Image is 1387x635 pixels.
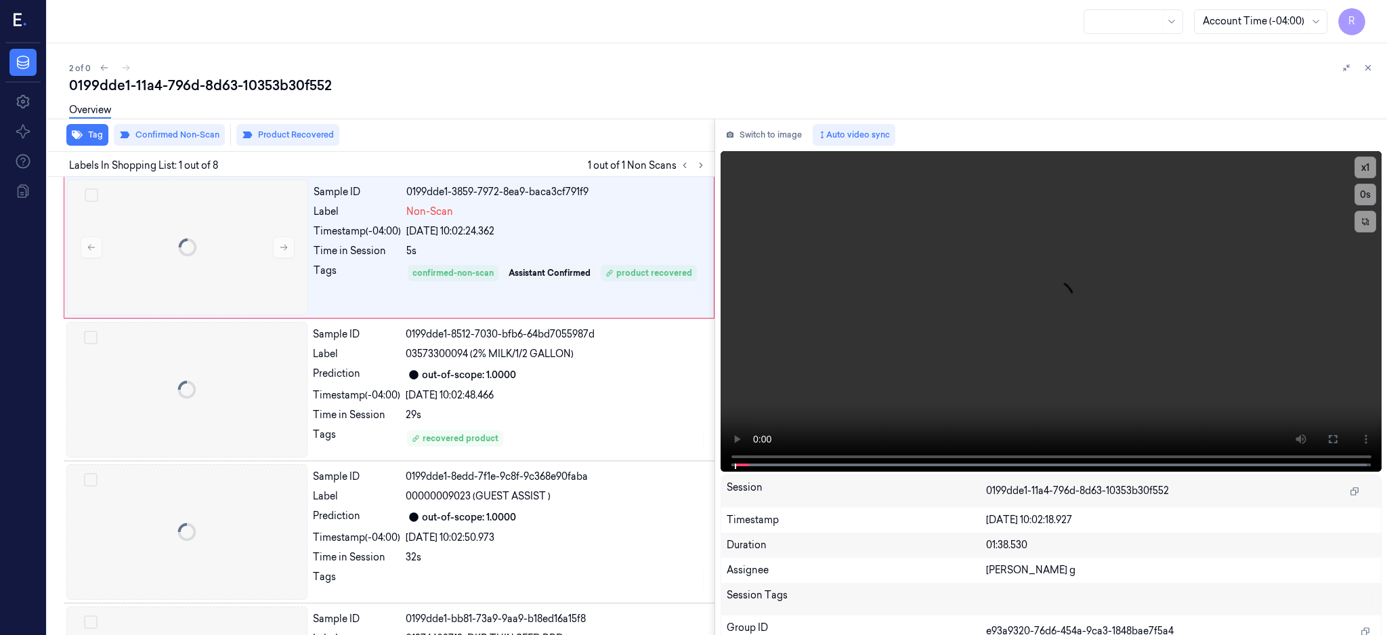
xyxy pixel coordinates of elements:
div: [DATE] 10:02:24.362 [406,224,706,239]
div: Sample ID [313,612,400,626]
button: Select row [84,615,98,629]
button: Product Recovered [236,124,339,146]
div: Prediction [313,509,400,525]
div: Label [314,205,401,219]
div: Timestamp (-04:00) [313,531,400,545]
button: Auto video sync [813,124,895,146]
div: [PERSON_NAME] g [986,563,1375,577]
div: 5s [406,244,706,258]
div: Label [313,489,400,504]
div: 0199dde1-8edd-7f1e-9c8f-9c368e90faba [406,470,706,484]
div: Tags [313,428,400,449]
button: 0s [1354,184,1376,205]
span: 2 of 0 [69,62,91,74]
div: Sample ID [313,470,400,484]
div: Timestamp (-04:00) [314,224,401,239]
div: Assignee [727,563,986,577]
a: Overview [69,103,111,119]
div: Timestamp (-04:00) [313,388,400,403]
button: R [1338,8,1365,35]
div: 0199dde1-11a4-796d-8d63-10353b30f552 [69,76,1376,95]
div: product recovered [605,267,692,279]
div: Timestamp [727,513,986,527]
div: confirmed-non-scan [412,267,494,279]
button: Select row [84,331,98,344]
button: Confirmed Non-Scan [114,124,225,146]
div: recovered product [412,432,498,445]
div: Time in Session [313,550,400,565]
span: Non-Scan [406,205,453,219]
div: out-of-scope: 1.0000 [422,368,516,382]
div: Session [727,480,986,502]
div: Sample ID [313,327,400,342]
div: Duration [727,538,986,552]
div: Assistant Confirmed [509,267,591,279]
button: Switch to image [721,124,807,146]
div: [DATE] 10:02:50.973 [406,531,706,545]
button: Select row [84,473,98,487]
span: 0199dde1-11a4-796d-8d63-10353b30f552 [986,484,1169,498]
div: Time in Session [313,408,400,422]
div: 0199dde1-8512-7030-bfb6-64bd7055987d [406,327,706,342]
div: Tags [313,570,400,592]
div: Time in Session [314,244,401,258]
span: 03573300094 (2% MILK/1/2 GALLON) [406,347,574,361]
span: 1 out of 1 Non Scans [588,157,709,173]
div: Sample ID [314,185,401,199]
div: 32s [406,550,706,565]
div: Session Tags [727,588,986,610]
div: out-of-scope: 1.0000 [422,510,516,525]
div: 01:38.530 [986,538,1375,552]
span: 00000009023 (GUEST ASSIST ) [406,489,551,504]
div: Tags [314,264,401,302]
div: [DATE] 10:02:48.466 [406,388,706,403]
div: 0199dde1-3859-7972-8ea9-baca3cf791f9 [406,185,706,199]
div: 0199dde1-bb81-73a9-9aa9-b18ed16a15f8 [406,612,706,626]
button: Tag [66,124,108,146]
div: Label [313,347,400,361]
button: Select row [85,188,98,202]
div: [DATE] 10:02:18.927 [986,513,1375,527]
span: Labels In Shopping List: 1 out of 8 [69,159,218,173]
button: x1 [1354,157,1376,178]
div: 29s [406,408,706,422]
div: Prediction [313,367,400,383]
